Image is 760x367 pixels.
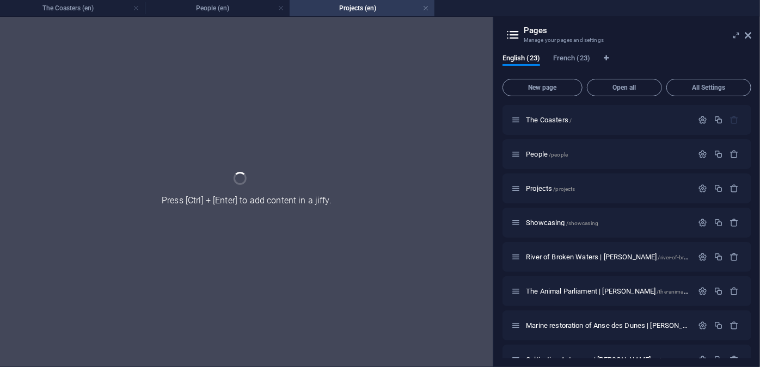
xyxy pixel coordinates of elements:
span: / [569,117,572,123]
div: Settings [698,115,707,125]
div: Remove [730,287,739,296]
div: River of Broken Waters | [PERSON_NAME]/river-of-broken-[PERSON_NAME] [523,253,692,260]
button: Open all [587,79,662,96]
div: Duplicate [714,355,723,364]
div: Projects/projects [523,185,692,192]
div: Cultivating Autonomy | [PERSON_NAME]/cultivating-autonomy-[PERSON_NAME] [523,356,692,363]
div: Language Tabs [502,54,751,74]
div: Settings [698,355,707,364]
button: All Settings [666,79,751,96]
div: Duplicate [714,184,723,193]
span: Click to open page [526,150,568,158]
span: /showcasing [566,220,599,226]
div: Settings [698,287,707,296]
div: Duplicate [714,218,723,227]
h3: Manage your pages and settings [524,35,730,45]
span: Click to open page [526,219,598,227]
div: Showcasing/showcasing [523,219,692,226]
div: The Animal Parliament | [PERSON_NAME]/the-animal-parliament-[PERSON_NAME] [523,288,692,295]
div: Remove [730,150,739,159]
span: Click to open page [526,253,741,261]
span: All Settings [671,84,746,91]
span: French (23) [553,52,590,67]
div: Remove [730,321,739,330]
div: Duplicate [714,150,723,159]
div: Remove [730,218,739,227]
span: /people [549,152,568,158]
button: New page [502,79,583,96]
div: The Coasters/ [523,116,692,123]
span: Click to open page [526,287,757,295]
div: Duplicate [714,287,723,296]
span: Click to open page [526,184,575,192]
div: Remove [730,355,739,364]
h4: Projects (en) [290,2,434,14]
div: Settings [698,218,707,227]
div: Settings [698,321,707,330]
h2: Pages [524,26,751,35]
div: People/people [523,151,692,158]
span: New page [507,84,578,91]
div: Settings [698,252,707,262]
div: Duplicate [714,321,723,330]
span: /projects [553,186,575,192]
span: Click to open page [526,116,572,124]
span: /the-animal-parliament-[PERSON_NAME] [657,289,757,295]
h4: People (en) [145,2,290,14]
span: /river-of-broken-[PERSON_NAME] [658,254,741,260]
span: /cultivating-autonomy-[PERSON_NAME] [652,357,752,363]
div: Settings [698,150,707,159]
span: English (23) [502,52,540,67]
div: Remove [730,252,739,262]
div: Settings [698,184,707,193]
div: Duplicate [714,115,723,125]
div: Marine restoration of Anse des Dunes | [PERSON_NAME] [523,322,692,329]
div: The startpage cannot be deleted [730,115,739,125]
div: Remove [730,184,739,193]
div: Duplicate [714,252,723,262]
span: Open all [592,84,657,91]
